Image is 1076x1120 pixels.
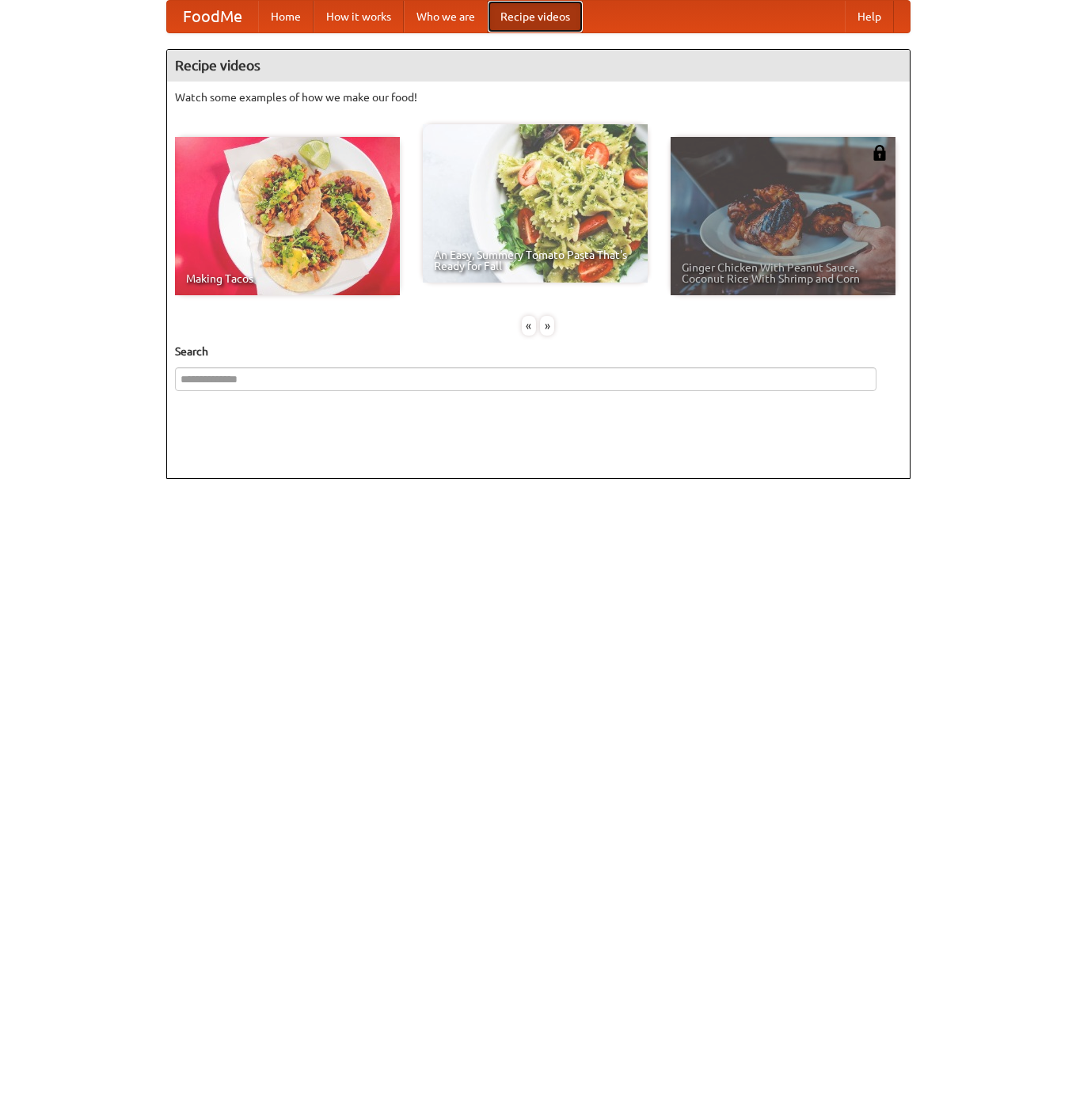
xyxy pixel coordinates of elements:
a: Recipe videos [488,1,583,32]
div: » [540,316,554,336]
a: How it works [314,1,404,32]
img: 483408.png [872,145,888,161]
span: An Easy, Summery Tomato Pasta That's Ready for Fall [434,249,637,271]
a: FoodMe [167,1,258,32]
a: Help [845,1,894,32]
p: Watch some examples of how we make our food! [175,89,902,105]
span: Making Tacos [186,273,389,284]
a: An Easy, Summery Tomato Pasta That's Ready for Fall [423,124,648,283]
h4: Recipe videos [167,50,910,82]
a: Home [258,1,314,32]
a: Making Tacos [175,137,400,295]
div: « [522,316,536,336]
a: Who we are [404,1,488,32]
h5: Search [175,344,902,359]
